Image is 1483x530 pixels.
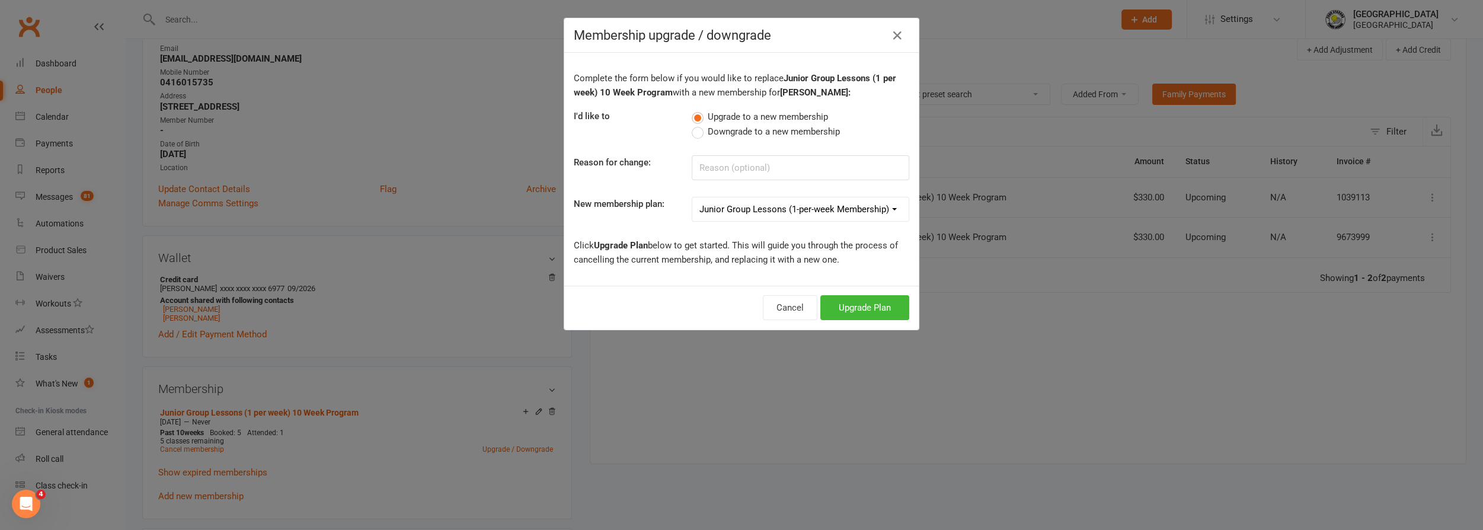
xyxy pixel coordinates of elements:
label: New membership plan: [574,197,664,211]
button: Close [888,26,907,45]
h4: Membership upgrade / downgrade [574,28,909,43]
button: Upgrade Plan [820,295,909,320]
span: 4 [36,490,46,499]
iframe: Intercom live chat [12,490,40,518]
span: Upgrade to a new membership [708,110,828,122]
b: Upgrade Plan [594,240,648,251]
b: [PERSON_NAME]: [780,87,851,98]
button: Cancel [763,295,817,320]
p: Complete the form below if you would like to replace with a new membership for [574,71,909,100]
label: I'd like to [574,109,610,123]
label: Reason for change: [574,155,651,170]
span: Downgrade to a new membership [708,124,840,137]
input: Reason (optional) [692,155,909,180]
p: Click below to get started. This will guide you through the process of cancelling the current mem... [574,238,909,267]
